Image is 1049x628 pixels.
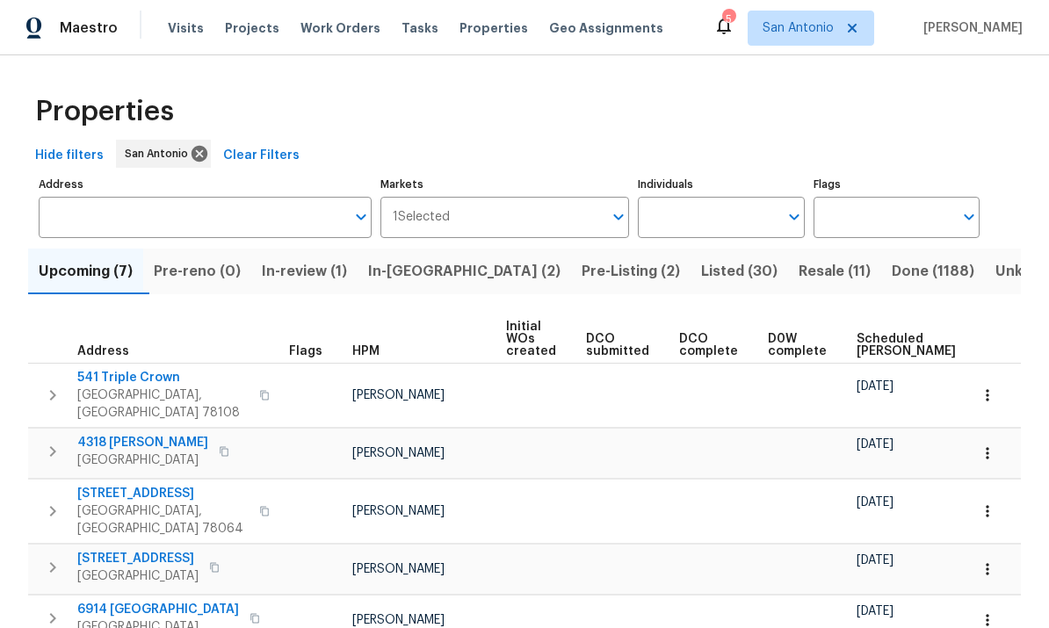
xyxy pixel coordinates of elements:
span: [DATE] [857,496,893,509]
button: Clear Filters [216,140,307,172]
span: 1 Selected [393,210,450,225]
span: Maestro [60,19,118,37]
span: Properties [459,19,528,37]
span: Pre-Listing (2) [582,259,680,284]
span: Visits [168,19,204,37]
span: [GEOGRAPHIC_DATA], [GEOGRAPHIC_DATA] 78108 [77,386,249,422]
button: Open [349,205,373,229]
span: [PERSON_NAME] [352,447,445,459]
span: Tasks [402,22,438,34]
span: Properties [35,103,174,120]
label: Markets [380,179,630,190]
span: Listed (30) [701,259,778,284]
span: [STREET_ADDRESS] [77,550,199,567]
span: Address [77,345,129,357]
span: Geo Assignments [549,19,663,37]
span: [PERSON_NAME] [352,389,445,401]
span: 6914 [GEOGRAPHIC_DATA] [77,601,239,618]
span: Scheduled [PERSON_NAME] [857,333,956,357]
span: Pre-reno (0) [154,259,241,284]
div: 5 [722,11,734,28]
span: [DATE] [857,605,893,617]
span: In-review (1) [262,259,347,284]
button: Open [957,205,981,229]
span: Initial WOs created [506,321,556,357]
span: 4318 [PERSON_NAME] [77,434,208,451]
span: [PERSON_NAME] [916,19,1023,37]
span: [GEOGRAPHIC_DATA], [GEOGRAPHIC_DATA] 78064 [77,502,249,538]
span: Clear Filters [223,145,300,167]
span: [PERSON_NAME] [352,505,445,517]
span: D0W complete [768,333,827,357]
button: Open [782,205,807,229]
div: San Antonio [116,140,211,168]
span: Projects [225,19,279,37]
span: 541 Triple Crown [77,369,249,386]
label: Flags [814,179,980,190]
span: [GEOGRAPHIC_DATA] [77,451,208,469]
span: [STREET_ADDRESS] [77,485,249,502]
span: Work Orders [300,19,380,37]
span: [PERSON_NAME] [352,563,445,575]
span: Upcoming (7) [39,259,133,284]
span: [PERSON_NAME] [352,614,445,626]
span: DCO submitted [586,333,649,357]
span: Resale (11) [799,259,871,284]
span: Done (1188) [892,259,974,284]
span: DCO complete [679,333,738,357]
span: [DATE] [857,554,893,567]
span: Hide filters [35,145,104,167]
button: Hide filters [28,140,111,172]
span: San Antonio [763,19,834,37]
span: [DATE] [857,438,893,451]
span: [GEOGRAPHIC_DATA] [77,567,199,585]
span: In-[GEOGRAPHIC_DATA] (2) [368,259,561,284]
span: Flags [289,345,322,357]
span: [DATE] [857,380,893,393]
button: Open [606,205,631,229]
label: Individuals [638,179,804,190]
span: HPM [352,345,380,357]
label: Address [39,179,372,190]
span: San Antonio [125,145,195,162]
